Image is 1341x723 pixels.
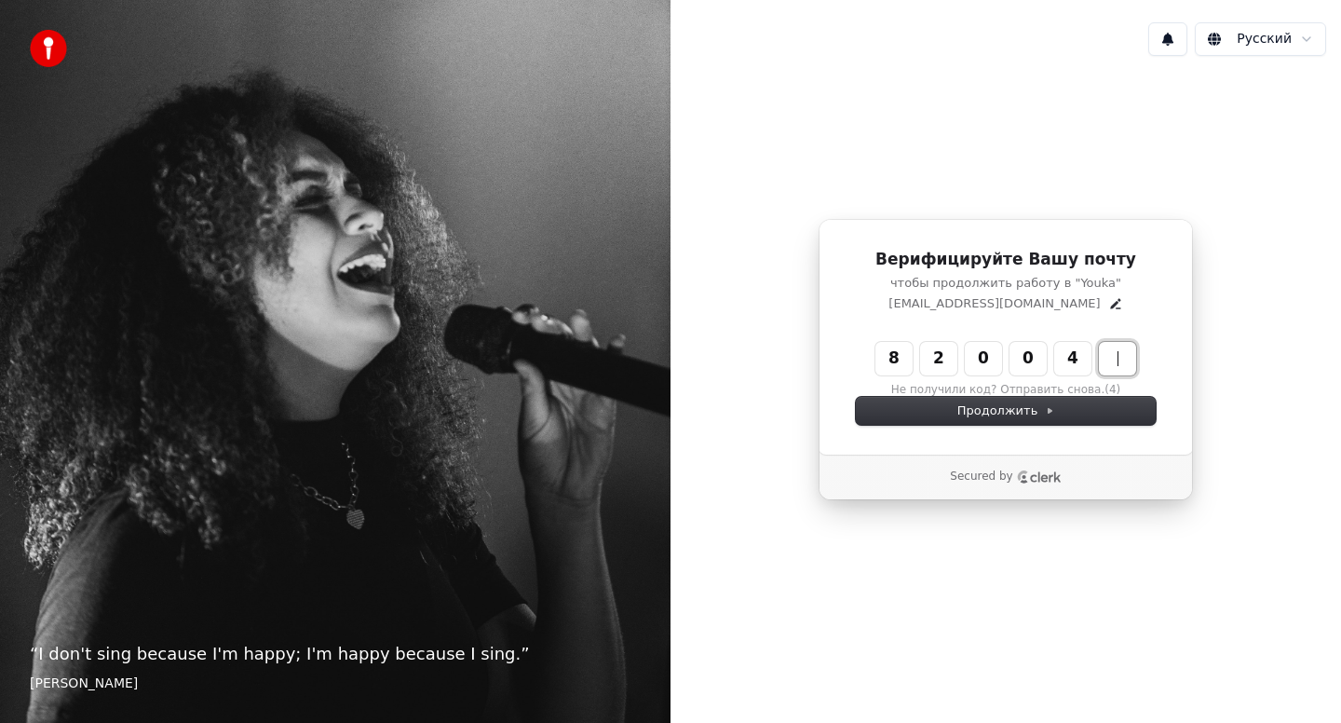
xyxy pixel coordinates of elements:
p: Secured by [950,470,1012,484]
img: youka [30,30,67,67]
h1: Верифицируйте Вашу почту [856,249,1156,271]
span: Продолжить [957,402,1055,419]
p: [EMAIL_ADDRESS][DOMAIN_NAME] [888,295,1100,312]
button: Продолжить [856,397,1156,425]
p: чтобы продолжить работу в "Youka" [856,275,1156,292]
button: Edit [1108,296,1123,311]
p: “ I don't sing because I'm happy; I'm happy because I sing. ” [30,641,641,667]
a: Clerk logo [1017,471,1062,484]
footer: [PERSON_NAME] [30,675,641,693]
input: Enter verification code [875,342,1173,375]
